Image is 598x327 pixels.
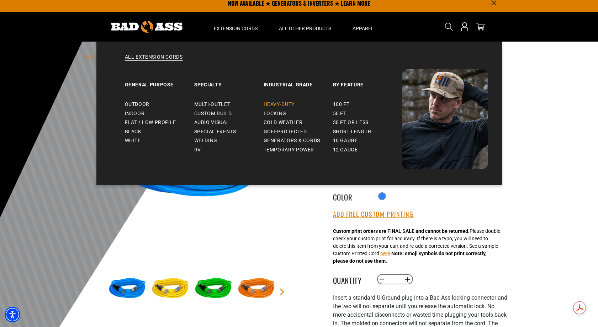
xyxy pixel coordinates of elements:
strong: Note: emoji symbols do not print correctly, please do not use them. [333,251,486,264]
span: GCFI-Protected [264,129,307,135]
a: Audio Visual [194,118,264,127]
span: Indoor [125,111,145,117]
img: yellow [150,268,191,310]
span: 10 gauge [333,138,358,144]
div: Accessibility Menu [5,307,20,322]
span: Apparel [353,25,374,32]
span: Generators & Cords [264,138,321,144]
nav: breadcrumbs [86,52,250,61]
a: Generators & Cords [264,136,333,145]
span: White [125,138,141,144]
img: Bad Ass Extension Cords [111,21,182,33]
a: GCFI-Protected [264,127,333,136]
span: Special Events [194,129,236,135]
span: Temporary Power [264,147,314,153]
span: Heavy-Duty [264,101,295,108]
a: Locking [264,109,333,118]
span: Multi-Outlet [194,101,231,108]
span: Extension Cords [214,25,258,32]
legend: Color [333,192,369,201]
img: blue [107,268,148,310]
a: Next [279,288,286,295]
div: Please double check your custom print for accuracy. If there is a typo, you will need to delete t... [333,227,500,265]
a: By Feature [333,69,402,94]
span: All Other Products [279,25,331,32]
button: Add Free Custom Printing [333,210,414,218]
a: Multi-Outlet [194,100,264,109]
summary: All Other Products [268,12,342,42]
a: 12 gauge [333,145,402,155]
a: Custom Build [194,109,264,118]
a: 30 ft or less [333,118,402,127]
span: 100 ft [333,101,350,108]
a: Special Events [194,127,264,136]
a: 100 ft [333,100,402,109]
a: 50 ft [333,109,402,118]
a: Open this option [459,12,470,42]
span: Flat / Low Profile [125,119,176,126]
img: Bad Ass Extension Cords [402,69,488,169]
a: RV [194,145,264,155]
span: Short Length [333,129,372,135]
a: Heavy-Duty [264,100,333,109]
span: 12 gauge [333,147,358,153]
a: Temporary Power [264,145,333,155]
a: General Purpose [125,69,194,94]
span: Audio Visual [194,119,229,126]
summary: Apparel [342,12,385,42]
summary: Extension Cords [203,12,268,42]
img: green [193,268,234,310]
a: Industrial Grade [264,69,333,94]
a: Short Length [333,127,402,136]
a: Cold Weather [264,118,333,127]
a: Bad Ass Extension Cords [86,54,134,59]
span: 30 ft or less [333,119,369,126]
a: All Extension Cords [111,54,488,69]
summary: Search [443,21,455,32]
span: Outdoor [125,101,149,108]
span: Locking [264,111,286,117]
a: Outdoor [125,100,194,109]
label: Quantity [333,275,369,284]
a: Welding [194,136,264,145]
span: Cold Weather [264,119,303,126]
a: Indoor [125,109,194,118]
button: here [380,250,390,257]
span: RV [194,147,201,153]
span: 50 ft [333,111,346,117]
span: Black [125,129,142,135]
a: Black [125,127,194,136]
a: Specialty [194,69,264,94]
span: Custom Build [194,111,232,117]
img: orange [236,268,277,310]
span: Welding [194,138,217,144]
a: cart [475,22,486,31]
strong: Custom print orders are FINAL SALE and cannot be returned. [333,228,470,234]
a: White [125,136,194,145]
a: 10 gauge [333,136,402,145]
a: Flat / Low Profile [125,118,194,127]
